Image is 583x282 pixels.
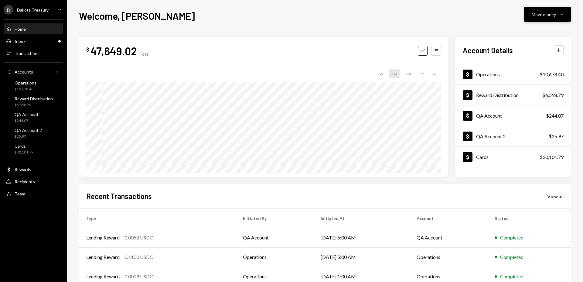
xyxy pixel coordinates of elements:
[15,26,26,32] div: Home
[15,143,33,149] div: Cards
[90,44,137,58] div: 47,649.02
[79,10,195,22] h1: Welcome, [PERSON_NAME]
[313,208,409,228] th: Initiated At
[547,193,564,199] a: View all
[540,71,564,78] div: $10,678.40
[476,133,506,139] div: QA Account 2
[524,7,571,22] button: Move money
[500,234,523,241] div: Completed
[4,94,63,109] a: Reward Distribution$6,598.79
[86,273,120,280] div: Lending Reward
[86,234,120,241] div: Lending Reward
[4,126,63,140] a: QA Account 2$25.97
[313,228,409,247] td: [DATE] 6:00 AM
[542,91,564,99] div: $6,598.79
[15,191,25,196] div: Team
[375,69,386,78] div: 1W
[455,105,571,126] a: QA Account$244.07
[549,133,564,140] div: $25.97
[86,191,152,201] h2: Recent Transactions
[15,102,53,108] div: $6,598.79
[139,51,149,57] div: Total
[455,147,571,167] a: Cards$30,101.79
[15,96,53,101] div: Reward Distribution
[409,247,487,267] td: Operations
[532,11,556,18] div: Move money
[4,188,63,199] a: Team
[476,71,500,77] div: Operations
[430,69,441,78] div: ALL
[15,87,36,92] div: $10,678.40
[476,113,502,119] div: QA Account
[409,228,487,247] td: QA Account
[236,228,313,247] td: QA Account
[236,208,313,228] th: Initiated By
[4,66,63,77] a: Accounts
[4,23,63,34] a: Home
[4,110,63,125] a: QA Account$244.07
[313,247,409,267] td: [DATE] 5:00 AM
[15,128,42,133] div: QA Account 2
[124,253,153,261] div: 0.1100 USDC
[4,164,63,175] a: Rewards
[15,150,33,155] div: $30,101.79
[4,36,63,46] a: Inbox
[455,126,571,146] a: QA Account 2$25.97
[4,48,63,59] a: Transactions
[236,247,313,267] td: Operations
[124,273,153,280] div: 0.0019 USDC
[17,7,49,12] div: Dakota Treasury
[546,112,564,119] div: $244.07
[15,69,33,74] div: Accounts
[15,51,39,56] div: Transactions
[15,112,39,117] div: QA Account
[409,208,487,228] th: Account
[124,234,153,241] div: 0.0052 USDC
[4,5,13,15] div: D
[455,64,571,84] a: Operations$10,678.40
[15,39,26,44] div: Inbox
[500,253,523,261] div: Completed
[476,154,489,160] div: Cards
[476,92,519,98] div: Reward Distribution
[15,80,36,85] div: Operations
[4,142,63,156] a: Cards$30,101.79
[86,46,89,53] div: $
[15,179,35,184] div: Recipients
[417,69,426,78] div: 1Y
[500,273,523,280] div: Completed
[455,85,571,105] a: Reward Distribution$6,598.79
[4,78,63,93] a: Operations$10,678.40
[79,208,236,228] th: Type
[15,118,39,123] div: $244.07
[389,69,400,78] div: 1M
[540,153,564,161] div: $30,101.79
[15,134,42,139] div: $25.97
[403,69,414,78] div: 3M
[4,176,63,187] a: Recipients
[15,167,31,172] div: Rewards
[547,193,564,199] div: View all
[463,45,513,55] h2: Account Details
[86,253,120,261] div: Lending Reward
[487,208,571,228] th: Status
